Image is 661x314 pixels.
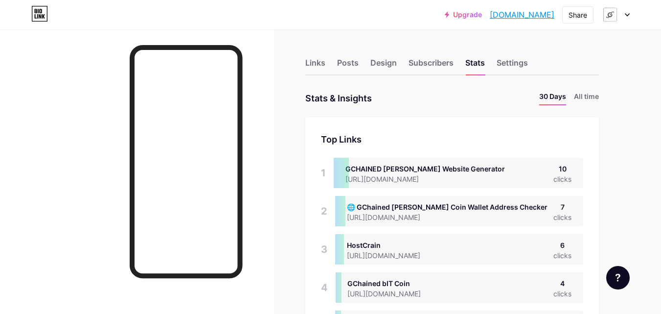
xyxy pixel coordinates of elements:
[553,289,571,299] div: clicks
[321,196,327,226] div: 2
[321,158,326,188] div: 1
[321,234,327,265] div: 3
[553,240,571,250] div: 6
[337,57,359,74] div: Posts
[321,272,328,303] div: 4
[601,5,619,24] img: gchained
[409,57,454,74] div: Subscribers
[553,164,571,174] div: 10
[347,240,436,250] div: HostCrain
[321,133,583,146] div: Top Links
[305,57,325,74] div: Links
[347,202,547,212] div: 🌐 GChained [PERSON_NAME] Coin Wallet Address Checker
[569,10,587,20] div: Share
[347,250,436,261] div: [URL][DOMAIN_NAME]
[553,174,571,184] div: clicks
[445,11,482,19] a: Upgrade
[497,57,528,74] div: Settings
[305,91,372,105] div: Stats & Insights
[539,91,566,105] li: 30 Days
[553,250,571,261] div: clicks
[490,9,554,21] a: [DOMAIN_NAME]
[465,57,485,74] div: Stats
[347,289,436,299] div: [URL][DOMAIN_NAME]
[574,91,599,105] li: All time
[553,212,571,222] div: clicks
[370,57,397,74] div: Design
[347,278,436,289] div: GChained bIT Coin
[553,202,571,212] div: 7
[347,212,547,222] div: [URL][DOMAIN_NAME]
[345,164,505,174] div: GCHAINED [PERSON_NAME] Website Generator
[345,174,505,184] div: [URL][DOMAIN_NAME]
[553,278,571,289] div: 4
